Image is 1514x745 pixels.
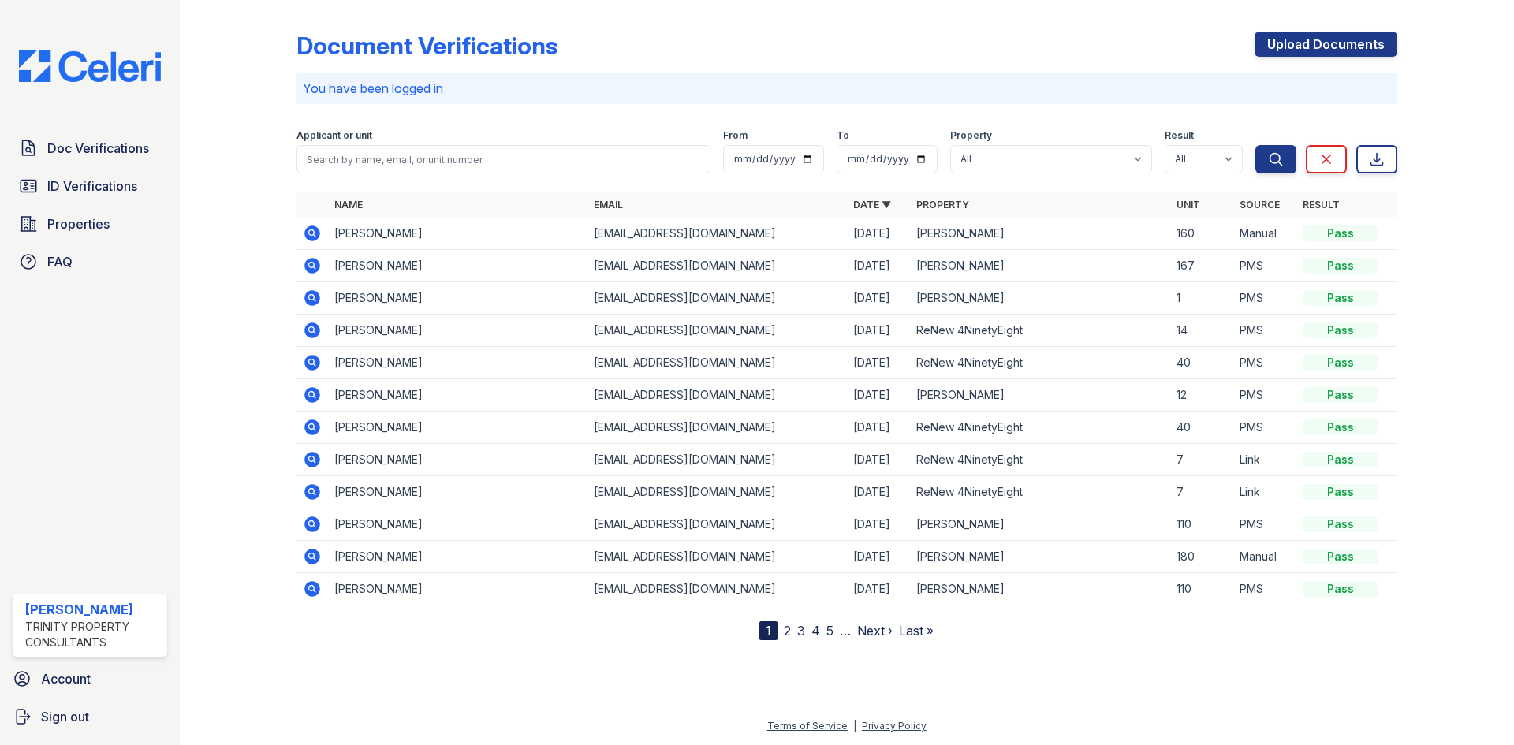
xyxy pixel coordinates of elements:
[1303,419,1378,435] div: Pass
[587,573,847,605] td: [EMAIL_ADDRESS][DOMAIN_NAME]
[910,379,1169,412] td: [PERSON_NAME]
[587,315,847,347] td: [EMAIL_ADDRESS][DOMAIN_NAME]
[328,347,587,379] td: [PERSON_NAME]
[41,669,91,688] span: Account
[1170,444,1233,476] td: 7
[587,476,847,508] td: [EMAIL_ADDRESS][DOMAIN_NAME]
[811,623,820,639] a: 4
[1303,581,1378,597] div: Pass
[1170,315,1233,347] td: 14
[1240,199,1280,210] a: Source
[328,250,587,282] td: [PERSON_NAME]
[296,129,372,142] label: Applicant or unit
[1170,218,1233,250] td: 160
[759,621,778,640] div: 1
[587,412,847,444] td: [EMAIL_ADDRESS][DOMAIN_NAME]
[1233,573,1296,605] td: PMS
[1233,379,1296,412] td: PMS
[1303,322,1378,338] div: Pass
[1233,250,1296,282] td: PMS
[1233,218,1296,250] td: Manual
[1170,379,1233,412] td: 12
[847,508,910,541] td: [DATE]
[1170,541,1233,573] td: 180
[1233,541,1296,573] td: Manual
[296,145,710,173] input: Search by name, email, or unit number
[587,379,847,412] td: [EMAIL_ADDRESS][DOMAIN_NAME]
[1233,347,1296,379] td: PMS
[13,208,167,240] a: Properties
[847,379,910,412] td: [DATE]
[328,508,587,541] td: [PERSON_NAME]
[1303,484,1378,500] div: Pass
[847,347,910,379] td: [DATE]
[1170,412,1233,444] td: 40
[840,621,851,640] span: …
[328,541,587,573] td: [PERSON_NAME]
[6,663,173,695] a: Account
[910,315,1169,347] td: ReNew 4NinetyEight
[25,600,161,619] div: [PERSON_NAME]
[847,444,910,476] td: [DATE]
[47,177,137,196] span: ID Verifications
[1233,282,1296,315] td: PMS
[1170,282,1233,315] td: 1
[587,347,847,379] td: [EMAIL_ADDRESS][DOMAIN_NAME]
[853,720,856,732] div: |
[847,476,910,508] td: [DATE]
[910,541,1169,573] td: [PERSON_NAME]
[1303,516,1378,532] div: Pass
[328,476,587,508] td: [PERSON_NAME]
[1170,573,1233,605] td: 110
[328,412,587,444] td: [PERSON_NAME]
[1303,355,1378,371] div: Pass
[6,701,173,732] button: Sign out
[910,282,1169,315] td: [PERSON_NAME]
[910,476,1169,508] td: ReNew 4NinetyEight
[328,218,587,250] td: [PERSON_NAME]
[587,541,847,573] td: [EMAIL_ADDRESS][DOMAIN_NAME]
[1170,347,1233,379] td: 40
[587,250,847,282] td: [EMAIL_ADDRESS][DOMAIN_NAME]
[910,347,1169,379] td: ReNew 4NinetyEight
[862,720,927,732] a: Privacy Policy
[328,282,587,315] td: [PERSON_NAME]
[847,315,910,347] td: [DATE]
[1303,225,1378,241] div: Pass
[1233,508,1296,541] td: PMS
[1255,32,1397,57] a: Upload Documents
[328,573,587,605] td: [PERSON_NAME]
[6,50,173,82] img: CE_Logo_Blue-a8612792a0a2168367f1c8372b55b34899dd931a85d93a1a3d3e32e68fde9ad4.png
[296,32,557,60] div: Document Verifications
[47,214,110,233] span: Properties
[797,623,805,639] a: 3
[784,623,791,639] a: 2
[910,508,1169,541] td: [PERSON_NAME]
[1303,258,1378,274] div: Pass
[1233,412,1296,444] td: PMS
[853,199,891,210] a: Date ▼
[1303,452,1378,467] div: Pass
[1170,250,1233,282] td: 167
[13,246,167,278] a: FAQ
[328,315,587,347] td: [PERSON_NAME]
[916,199,969,210] a: Property
[25,619,161,650] div: Trinity Property Consultants
[857,623,893,639] a: Next ›
[899,623,934,639] a: Last »
[47,252,73,271] span: FAQ
[1303,199,1340,210] a: Result
[1170,476,1233,508] td: 7
[723,129,748,142] label: From
[910,573,1169,605] td: [PERSON_NAME]
[587,508,847,541] td: [EMAIL_ADDRESS][DOMAIN_NAME]
[587,282,847,315] td: [EMAIL_ADDRESS][DOMAIN_NAME]
[303,79,1391,98] p: You have been logged in
[847,541,910,573] td: [DATE]
[1303,290,1378,306] div: Pass
[334,199,363,210] a: Name
[13,170,167,202] a: ID Verifications
[847,218,910,250] td: [DATE]
[826,623,833,639] a: 5
[767,720,848,732] a: Terms of Service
